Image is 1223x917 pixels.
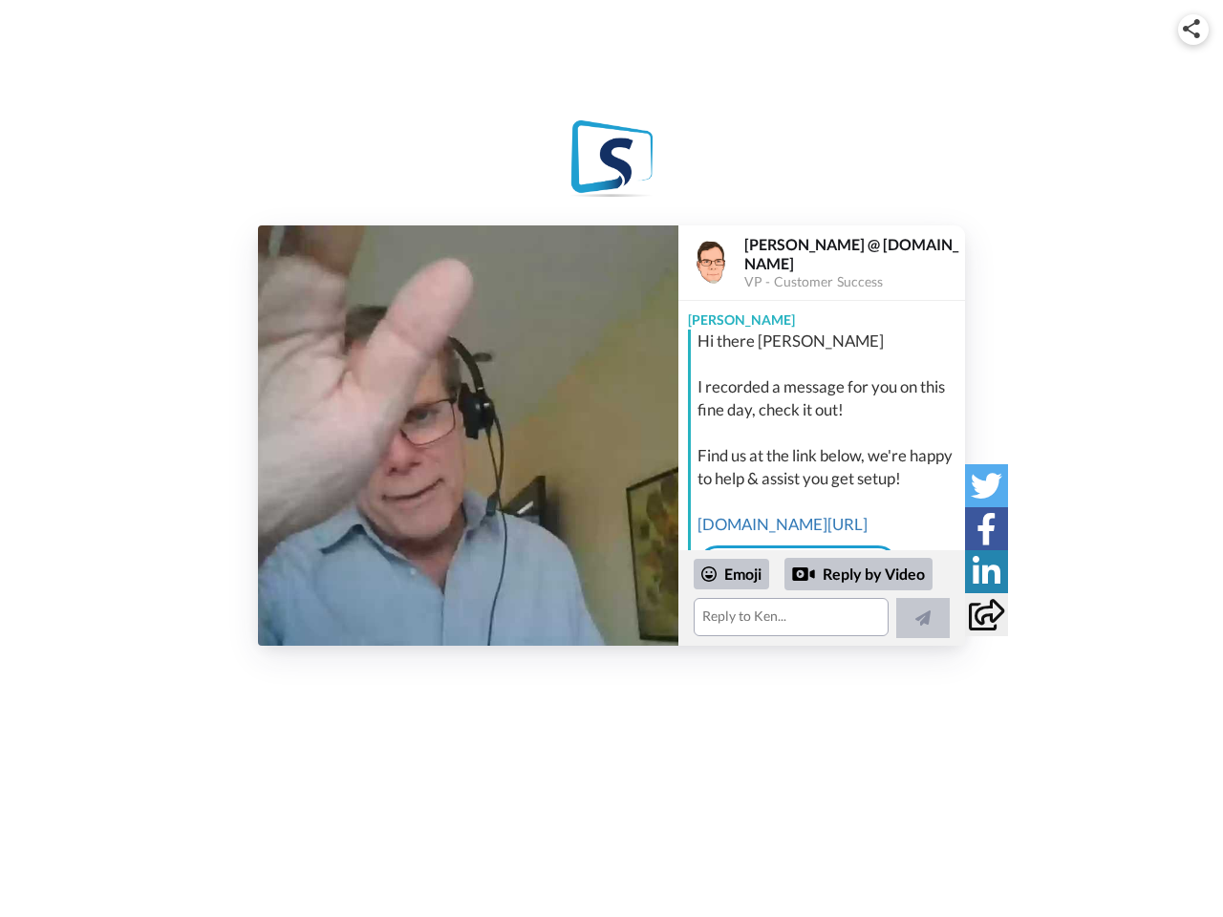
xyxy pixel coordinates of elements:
div: [PERSON_NAME] @ [DOMAIN_NAME] [744,235,964,271]
img: ic_share.svg [1183,19,1200,38]
div: Reply by Video [784,558,933,590]
div: Hi there [PERSON_NAME] I recorded a message for you on this fine day, check it out! Find us at th... [697,330,960,536]
div: Emoji [694,559,769,589]
div: VP - Customer Success [744,274,964,290]
a: [DOMAIN_NAME][URL] [697,514,868,534]
img: ff0aa530-0546-4ce7-ae6e-030555cf4193-thumb.jpg [258,225,678,646]
a: Welcome On Board! [697,545,898,586]
img: Profile Image [689,240,735,286]
img: StealthSeminar logo [570,120,652,197]
div: Reply by Video [792,563,815,586]
div: [PERSON_NAME] [678,301,965,330]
